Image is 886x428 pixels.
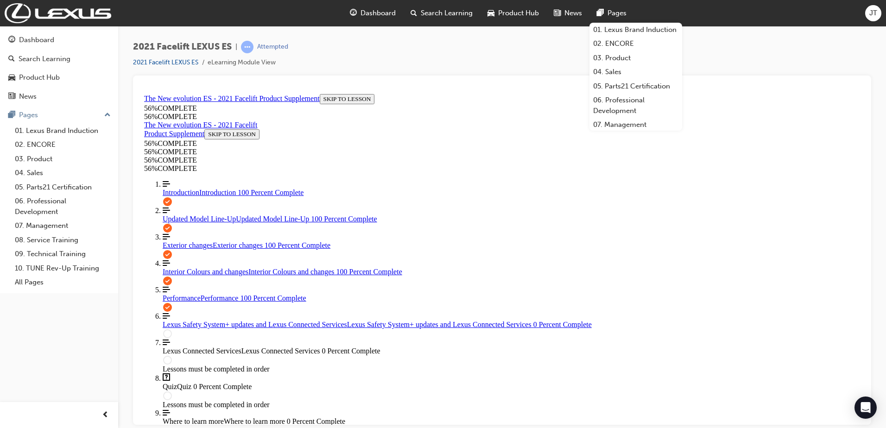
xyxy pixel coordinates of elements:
a: 02. ENCORE [589,37,682,51]
span: news-icon [8,93,15,101]
span: Dashboard [361,8,396,19]
a: 03. Product [589,51,682,65]
div: 56 % COMPLETE [4,57,127,66]
a: 04. Sales [11,166,114,180]
a: search-iconSearch Learning [403,4,480,23]
div: 56 % COMPLETE [4,14,720,22]
div: 56 % COMPLETE [4,49,127,57]
a: 04. Sales [589,65,682,79]
span: Where to learn more 0 Percent Complete [83,327,205,335]
span: | [235,42,237,52]
div: 56 % COMPLETE [4,66,720,74]
span: 2021 Facelift LEXUS ES [133,42,232,52]
a: 01. Lexus Brand Induction [589,23,682,37]
div: Product Hub [19,72,60,83]
nav: Course Outline [4,90,720,353]
span: Product Hub [498,8,539,19]
button: Pages [4,107,114,124]
a: 07. Management [11,219,114,233]
span: Where to learn more [22,327,83,335]
section: Course Overview [4,4,720,353]
a: pages-iconPages [589,4,634,23]
li: eLearning Module View [208,57,276,68]
span: search-icon [411,7,417,19]
button: JT [865,5,881,21]
span: pages-icon [597,7,604,19]
section: Course Information [4,4,720,31]
a: 01. Lexus Brand Induction [11,124,114,138]
a: 10. TUNE Rev-Up Training [11,261,114,276]
span: Pages [608,8,627,19]
img: Trak [5,3,111,23]
a: Product Hub [4,69,114,86]
button: DashboardSearch LearningProduct HubNews [4,30,114,107]
span: JT [869,8,877,19]
a: 03. Product [11,152,114,166]
a: All Pages [11,275,114,290]
a: The New evolution ES - 2021 Facelift Product Supplement [4,31,117,47]
a: 2021 Facelift LEXUS ES [133,58,198,66]
span: News [564,8,582,19]
div: News [19,91,37,102]
a: The New evolution ES - 2021 Facelift Product Supplement [4,4,179,12]
span: Search Learning [421,8,473,19]
div: Dashboard [19,35,54,45]
a: guage-iconDashboard [342,4,403,23]
a: 07. Management [589,118,682,132]
a: 05. Parts21 Certification [589,79,682,94]
a: 06. Professional Development [11,194,114,219]
a: 08. Service Training [11,233,114,247]
a: 06. Professional Development [589,93,682,118]
div: Pages [19,110,38,120]
span: learningRecordVerb_ATTEMPT-icon [241,41,253,53]
div: Attempted [257,43,288,51]
div: Search Learning [19,54,70,64]
a: 05. Parts21 Certification [11,180,114,195]
span: guage-icon [350,7,357,19]
span: up-icon [104,109,111,121]
a: News [4,88,114,105]
span: news-icon [554,7,561,19]
a: car-iconProduct Hub [480,4,546,23]
span: car-icon [8,74,15,82]
span: car-icon [487,7,494,19]
a: Dashboard [4,31,114,49]
span: The Where to learn more lesson is currently unavailable: Lessons must be completed in order [22,319,720,335]
button: SKIP TO LESSON [179,4,234,14]
span: pages-icon [8,111,15,120]
div: Open Intercom Messenger [854,397,877,419]
a: 09. Technical Training [11,247,114,261]
a: news-iconNews [546,4,589,23]
section: Course Information [4,31,127,66]
a: Search Learning [4,50,114,68]
a: 02. ENCORE [11,138,114,152]
span: search-icon [8,55,15,63]
div: 56 % COMPLETE [4,22,720,31]
span: guage-icon [8,36,15,44]
div: 56 % COMPLETE [4,74,720,82]
span: prev-icon [102,409,109,421]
